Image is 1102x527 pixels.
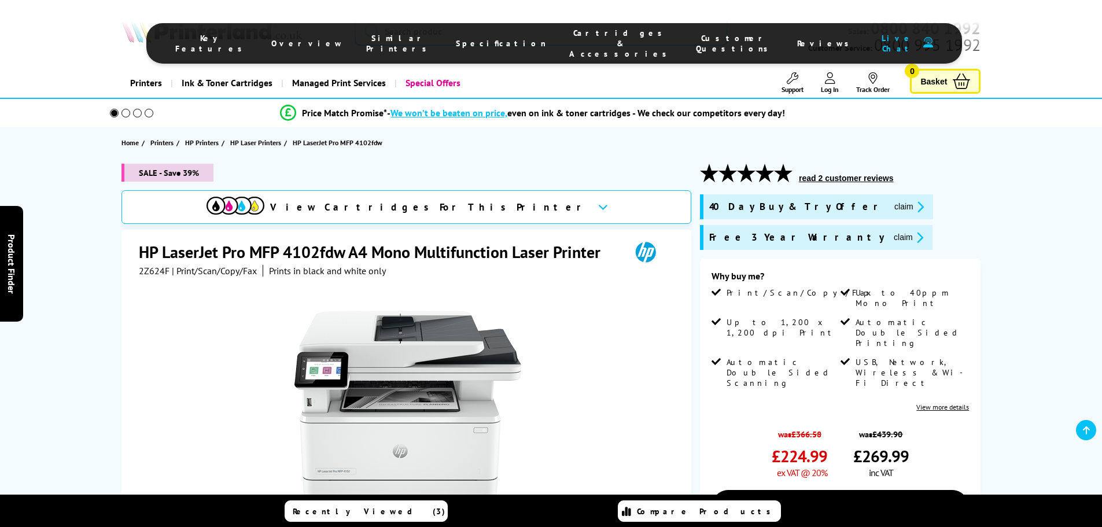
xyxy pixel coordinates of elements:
[94,103,972,123] li: modal_Promise
[302,107,387,119] span: Price Match Promise*
[772,445,827,467] span: £224.99
[171,68,281,98] a: Ink & Toner Cartridges
[696,33,774,54] span: Customer Questions
[923,37,933,48] img: user-headset-duotone.svg
[121,68,171,98] a: Printers
[795,173,897,183] button: read 2 customer reviews
[712,490,969,524] a: Add to Basket
[853,423,909,440] span: was
[712,270,969,288] div: Why buy me?
[294,300,521,526] img: HP LaserJet Pro MFP 4102fdw
[172,265,257,277] span: | Print/Scan/Copy/Fax
[293,137,382,149] span: HP LaserJet Pro MFP 4102fdw
[569,28,673,59] span: Cartridges & Accessories
[878,33,917,54] span: Live Chat
[709,200,885,213] span: 40 Day Buy & Try Offer
[185,137,222,149] a: HP Printers
[869,467,893,478] span: inc VAT
[727,357,838,388] span: Automatic Double Sided Scanning
[856,72,890,94] a: Track Order
[821,85,839,94] span: Log In
[891,200,927,213] button: promo-description
[175,33,248,54] span: Key Features
[366,33,433,54] span: Similar Printers
[709,231,884,244] span: Free 3 Year Warranty
[150,137,174,149] span: Printers
[270,201,588,213] span: View Cartridges For This Printer
[230,137,281,149] span: HP Laser Printers
[139,265,169,277] span: 2Z624F
[727,317,838,338] span: Up to 1,200 x 1,200 dpi Print
[856,317,967,348] span: Automatic Double Sided Printing
[916,403,969,411] a: View more details
[281,68,395,98] a: Managed Print Services
[791,429,821,440] strike: £366.58
[271,38,343,49] span: Overview
[772,423,827,440] span: was
[910,69,981,94] a: Basket 0
[139,241,612,263] h1: HP LaserJet Pro MFP 4102fdw A4 Mono Multifunction Laser Printer
[782,85,804,94] span: Support
[269,265,386,277] i: Prints in black and white only
[390,107,507,119] span: We won’t be beaten on price,
[456,38,546,49] span: Specification
[387,107,785,119] div: - even on ink & toner cartridges - We check our competitors every day!
[185,137,219,149] span: HP Printers
[207,197,264,215] img: View Cartridges
[6,234,17,293] span: Product Finder
[920,73,947,89] span: Basket
[872,429,902,440] strike: £439.90
[285,500,448,522] a: Recently Viewed (3)
[182,68,272,98] span: Ink & Toner Cartridges
[121,137,139,149] span: Home
[293,506,445,517] span: Recently Viewed (3)
[782,72,804,94] a: Support
[821,72,839,94] a: Log In
[121,164,213,182] span: SALE - Save 39%
[230,137,284,149] a: HP Laser Printers
[853,445,909,467] span: £269.99
[856,357,967,388] span: USB, Network, Wireless & Wi-Fi Direct
[727,288,875,298] span: Print/Scan/Copy/Fax
[121,137,142,149] a: Home
[395,68,469,98] a: Special Offers
[797,38,855,49] span: Reviews
[856,288,967,308] span: Up to 40ppm Mono Print
[890,231,927,244] button: promo-description
[905,64,919,78] span: 0
[293,137,385,149] a: HP LaserJet Pro MFP 4102fdw
[619,241,672,263] img: HP
[618,500,781,522] a: Compare Products
[777,467,827,478] span: ex VAT @ 20%
[150,137,176,149] a: Printers
[637,506,777,517] span: Compare Products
